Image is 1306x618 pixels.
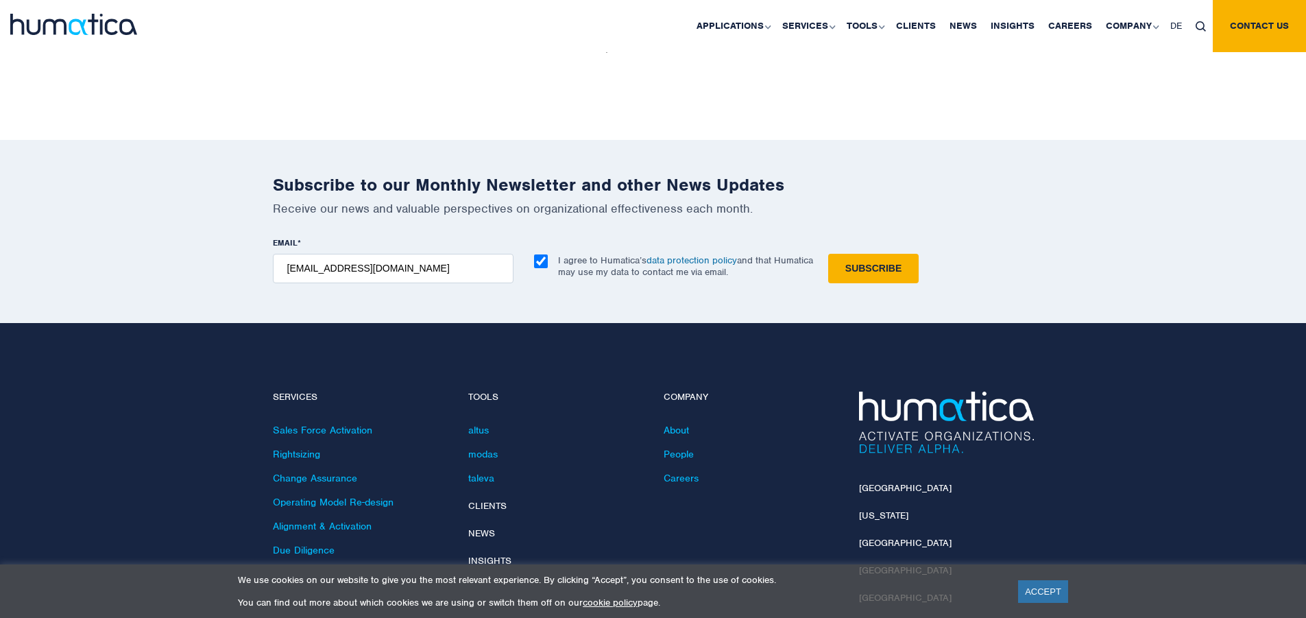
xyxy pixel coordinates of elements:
[534,254,548,268] input: I agree to Humatica’sdata protection policyand that Humatica may use my data to contact me via em...
[859,392,1034,453] img: Humatica
[859,537,952,549] a: [GEOGRAPHIC_DATA]
[273,448,320,460] a: Rightsizing
[273,520,372,532] a: Alignment & Activation
[664,392,838,403] h4: Company
[1170,20,1182,32] span: DE
[273,174,1034,195] h2: Subscribe to our Monthly Newsletter and other News Updates
[1018,580,1068,603] a: ACCEPT
[273,424,372,436] a: Sales Force Activation
[238,597,1001,608] p: You can find out more about which cookies we are using or switch them off on our page.
[468,555,511,567] a: Insights
[558,254,813,278] p: I agree to Humatica’s and that Humatica may use my data to contact me via email.
[273,496,394,508] a: Operating Model Re-design
[468,500,507,512] a: Clients
[273,544,335,556] a: Due Diligence
[859,510,908,521] a: [US_STATE]
[468,527,495,539] a: News
[583,597,638,608] a: cookie policy
[664,472,699,484] a: Careers
[1196,21,1206,32] img: search_icon
[10,14,137,35] img: logo
[646,254,737,266] a: data protection policy
[273,201,1034,216] p: Receive our news and valuable perspectives on organizational effectiveness each month.
[273,254,513,283] input: name@company.com
[859,482,952,494] a: [GEOGRAPHIC_DATA]
[468,472,494,484] a: taleva
[664,448,694,460] a: People
[273,237,298,248] span: EMAIL
[828,254,919,283] input: Subscribe
[468,392,643,403] h4: Tools
[664,424,689,436] a: About
[238,574,1001,586] p: We use cookies on our website to give you the most relevant experience. By clicking “Accept”, you...
[273,472,357,484] a: Change Assurance
[468,448,498,460] a: modas
[273,392,448,403] h4: Services
[468,424,489,436] a: altus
